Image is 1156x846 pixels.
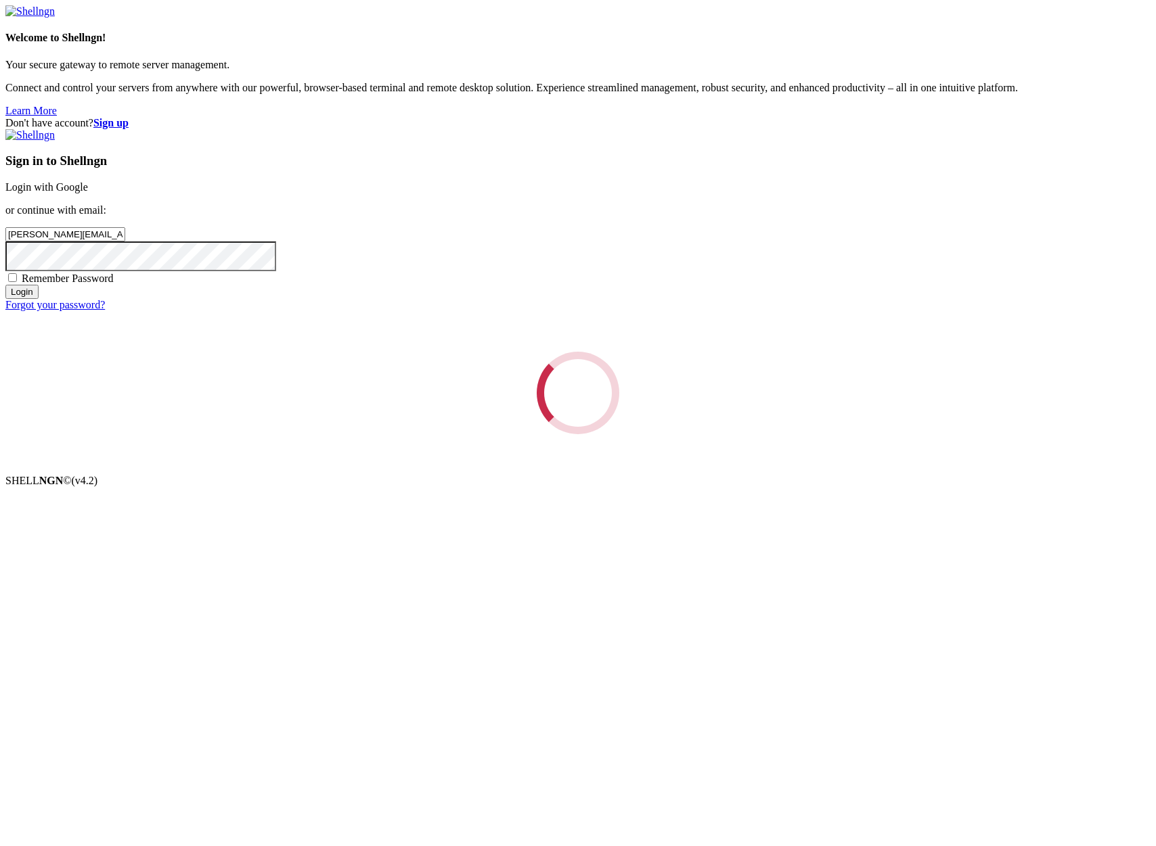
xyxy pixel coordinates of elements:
div: Don't have account? [5,117,1151,129]
a: Forgot your password? [5,299,105,310]
a: Login with Google [5,181,88,193]
input: Remember Password [8,273,17,282]
a: Learn More [5,105,57,116]
b: NGN [39,475,64,486]
span: 4.2.0 [72,475,98,486]
input: Email address [5,227,125,241]
input: Login [5,285,39,299]
div: Loading... [525,340,630,445]
p: or continue with email: [5,204,1151,216]
span: Remember Password [22,273,114,284]
h4: Welcome to Shellngn! [5,32,1151,44]
a: Sign up [93,117,129,128]
img: Shellngn [5,129,55,141]
h3: Sign in to Shellngn [5,154,1151,168]
img: Shellngn [5,5,55,18]
p: Your secure gateway to remote server management. [5,59,1151,71]
span: SHELL © [5,475,97,486]
p: Connect and control your servers from anywhere with our powerful, browser-based terminal and remo... [5,82,1151,94]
